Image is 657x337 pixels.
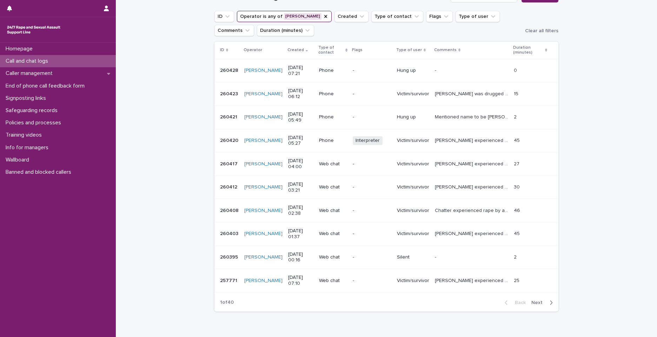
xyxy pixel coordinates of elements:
p: - [435,66,438,74]
p: - [353,278,391,284]
p: Victim/survivor [397,208,429,214]
p: Victim/survivor [397,231,429,237]
button: ID [214,11,234,22]
p: Type of user [396,46,422,54]
p: 260420 [220,136,240,144]
p: 46 [514,206,522,214]
p: [DATE] 00:16 [288,252,313,263]
p: - [353,184,391,190]
tr: 260428260428 [PERSON_NAME] [DATE] 07:21Phone-Hung up-- 00 [214,59,558,82]
span: Clear all filters [525,28,558,33]
p: ID [220,46,224,54]
tr: 260421260421 [PERSON_NAME] [DATE] 05:49Phone-Hung upMentioned name to be [PERSON_NAME]Mentioned n... [214,105,558,129]
a: [PERSON_NAME] [244,114,283,120]
p: 260412 [220,183,239,190]
p: Web chat [319,184,347,190]
a: [PERSON_NAME] [244,231,283,237]
p: End of phone call feedback form [3,83,90,89]
p: Phone [319,138,347,144]
p: Web chat [319,254,347,260]
p: 260421 [220,113,239,120]
button: Type of user [456,11,500,22]
p: 45 [514,229,521,237]
p: Silent [397,254,429,260]
tr: 260420260420 [PERSON_NAME] [DATE] 05:27PhoneInterpreterVictim/survivor[PERSON_NAME] experienced r... [214,129,558,152]
span: Back [511,300,526,305]
p: 25 [514,276,521,284]
p: Krissia was drugged and raped by her friend few days ago. Her feelings were explored and validated. [435,90,510,97]
p: 30 [514,183,521,190]
p: Training videos [3,132,47,138]
p: Phone [319,114,347,120]
a: [PERSON_NAME] [244,91,283,97]
p: Victim/survivor [397,184,429,190]
p: 260395 [220,253,239,260]
p: 257771 [220,276,239,284]
p: Web chat [319,278,347,284]
p: Caller management [3,70,58,77]
p: - [353,161,391,167]
p: Phone [319,91,347,97]
button: Duration (minutes) [257,25,314,36]
a: [PERSON_NAME] [244,254,283,260]
tr: 260417260417 [PERSON_NAME] [DATE] 04:00Web chat-Victim/survivor[PERSON_NAME] experienced sexual a... [214,152,558,176]
p: Chanelle experienced sexual assault by a man she knew in 2017, signposted to a rape crisis center... [435,160,510,167]
p: 1 of 40 [214,294,239,311]
p: [DATE] 07:21 [288,65,313,77]
tr: 260395260395 [PERSON_NAME] [DATE] 00:16Web chat-Silent-- 22 [214,246,558,269]
p: Web chat [319,161,347,167]
button: Type of contact [371,11,423,22]
a: [PERSON_NAME] [244,161,283,167]
button: Operator [237,11,332,22]
tr: 260423260423 [PERSON_NAME] [DATE] 06:12Phone-Victim/survivor[PERSON_NAME] was drugged and raped b... [214,82,558,106]
p: - [353,91,391,97]
p: [DATE] 01:37 [288,228,313,240]
p: Comments [434,46,457,54]
p: [DATE] 04:00 [288,158,313,170]
p: 0 [514,66,518,74]
p: 45 [514,136,521,144]
p: Operator [244,46,262,54]
p: Aisha experienced child-on-child sexual abuse at the age of 14 by a 14 years old boy. She also ex... [435,229,510,237]
p: Policies and processes [3,119,67,126]
p: Victim/survivor [397,278,429,284]
p: Victim/survivor [397,161,429,167]
p: 260423 [220,90,239,97]
p: Created [287,46,304,54]
p: - [353,208,391,214]
p: 260428 [220,66,240,74]
p: [DATE] 06:12 [288,88,313,100]
p: 260417 [220,160,239,167]
tr: 260403260403 [PERSON_NAME] [DATE] 01:37Web chat-Victim/survivor[PERSON_NAME] experienced child-on... [214,222,558,246]
a: [PERSON_NAME] [244,208,283,214]
p: Web chat [319,231,347,237]
p: Wallboard [3,157,35,163]
a: [PERSON_NAME] [244,68,283,74]
tr: 260408260408 [PERSON_NAME] [DATE] 02:38Web chat-Victim/survivorChatter experienced rape by a stra... [214,199,558,222]
a: [PERSON_NAME] [244,184,283,190]
button: Back [499,300,529,306]
img: rhQMoQhaT3yELyF149Cw [6,23,62,37]
p: Chatter experienced rape by a stranger at the age of 17, he was way older than her. Her feelings ... [435,206,510,214]
p: Victim/survivor [397,91,429,97]
p: [DATE] 02:38 [288,205,313,216]
button: Next [529,300,558,306]
p: 15 [514,90,520,97]
p: 260408 [220,206,240,214]
p: Homepage [3,46,38,52]
p: Olivia experienced workplace sexual assault, definition of sexual assault and harassments where e... [435,276,510,284]
tr: 260412260412 [PERSON_NAME] [DATE] 03:21Web chat-Victim/survivor[PERSON_NAME] experienced work pla... [214,176,558,199]
p: Type of contact [318,44,344,57]
p: [DATE] 03:21 [288,181,313,193]
p: Banned and blocked callers [3,169,77,176]
p: [DATE] 05:49 [288,111,313,123]
span: Interpreter [353,136,383,145]
p: Web chat [319,208,347,214]
p: - [353,114,391,120]
button: Flags [426,11,453,22]
p: Victim/survivor [397,138,429,144]
p: Call and chat logs [3,58,54,64]
button: Comments [214,25,254,36]
a: [PERSON_NAME] [244,138,283,144]
a: [PERSON_NAME] [244,278,283,284]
